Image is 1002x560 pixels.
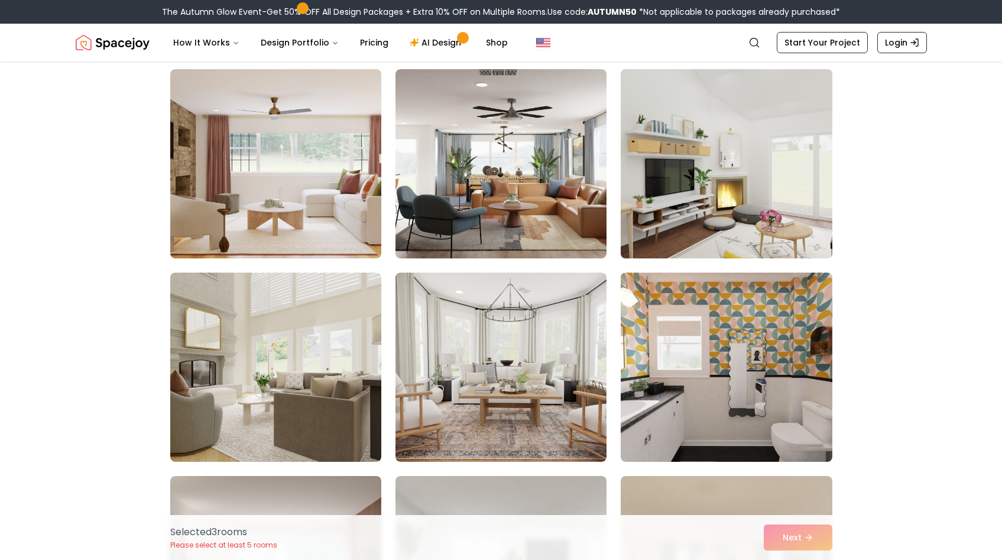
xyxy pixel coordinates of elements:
[170,69,381,258] img: Room room-13
[164,31,517,54] nav: Main
[170,273,381,462] img: Room room-16
[251,31,348,54] button: Design Portfolio
[547,6,637,18] span: Use code:
[76,24,927,61] nav: Global
[615,64,837,263] img: Room room-15
[536,35,550,50] img: United States
[877,32,927,53] a: Login
[476,31,517,54] a: Shop
[170,540,277,550] p: Please select at least 5 rooms
[637,6,840,18] span: *Not applicable to packages already purchased*
[588,6,637,18] b: AUTUMN50
[395,69,607,258] img: Room room-14
[170,525,277,539] p: Selected 3 room s
[395,273,607,462] img: Room room-17
[164,31,249,54] button: How It Works
[76,31,150,54] a: Spacejoy
[76,31,150,54] img: Spacejoy Logo
[621,273,832,462] img: Room room-18
[351,31,398,54] a: Pricing
[162,6,840,18] div: The Autumn Glow Event-Get 50% OFF All Design Packages + Extra 10% OFF on Multiple Rooms.
[400,31,474,54] a: AI Design
[777,32,868,53] a: Start Your Project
